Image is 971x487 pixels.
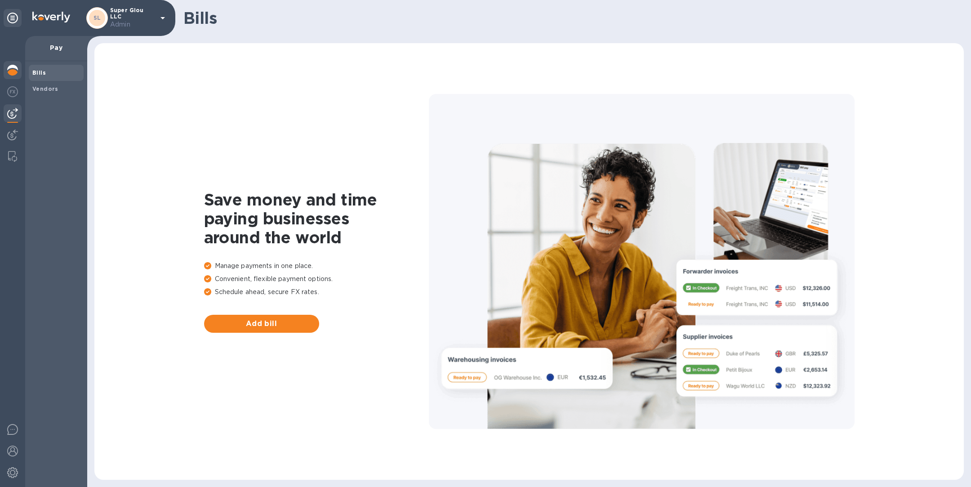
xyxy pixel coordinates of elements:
span: Add bill [211,318,312,329]
p: Super Glou LLC [110,7,155,29]
b: SL [94,14,101,21]
h1: Save money and time paying businesses around the world [204,190,429,247]
img: Logo [32,12,70,22]
img: Foreign exchange [7,86,18,97]
div: Unpin categories [4,9,22,27]
p: Schedule ahead, secure FX rates. [204,287,429,297]
p: Manage payments in one place. [204,261,429,271]
p: Pay [32,43,80,52]
p: Convenient, flexible payment options. [204,274,429,284]
p: Admin [110,20,155,29]
button: Add bill [204,315,319,333]
b: Bills [32,69,46,76]
b: Vendors [32,85,58,92]
h1: Bills [183,9,957,27]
